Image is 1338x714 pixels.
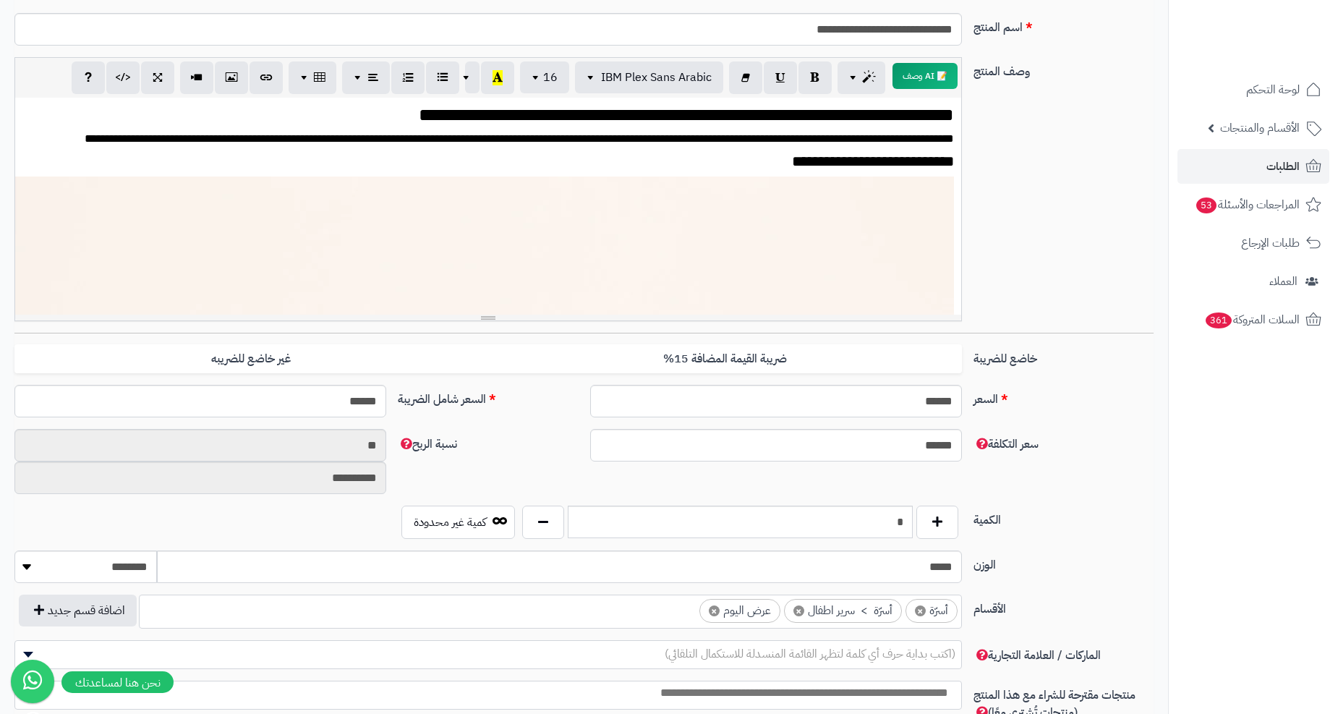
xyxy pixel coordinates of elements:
[709,605,720,616] span: ×
[398,435,457,453] span: نسبة الربح
[488,344,962,374] label: ضريبة القيمة المضافة 15%
[973,435,1039,453] span: سعر التكلفة
[665,645,955,663] span: (اكتب بداية حرف أي كلمة لتظهر القائمة المنسدلة للاستكمال التلقائي)
[1177,72,1329,107] a: لوحة التحكم
[968,385,1159,408] label: السعر
[1269,271,1297,292] span: العملاء
[1177,226,1329,260] a: طلبات الإرجاع
[906,599,958,623] li: أسرّة
[1220,118,1300,138] span: الأقسام والمنتجات
[784,599,902,623] li: أسرّة > سرير اطفال
[601,69,712,86] span: IBM Plex Sans Arabic
[892,63,958,89] button: 📝 AI وصف
[968,57,1159,80] label: وصف المنتج
[1177,264,1329,299] a: العملاء
[1196,197,1216,213] span: 53
[1177,187,1329,222] a: المراجعات والأسئلة53
[968,595,1159,618] label: الأقسام
[915,605,926,616] span: ×
[575,61,723,93] button: IBM Plex Sans Arabic
[543,69,558,86] span: 16
[968,344,1159,367] label: خاضع للضريبة
[1241,233,1300,253] span: طلبات الإرجاع
[520,61,569,93] button: 16
[793,605,804,616] span: ×
[1177,302,1329,337] a: السلات المتروكة361
[1246,80,1300,100] span: لوحة التحكم
[1206,313,1232,328] span: 361
[699,599,780,623] li: عرض اليوم
[973,647,1101,664] span: الماركات / العلامة التجارية
[14,344,488,374] label: غير خاضع للضريبه
[1195,195,1300,215] span: المراجعات والأسئلة
[392,385,584,408] label: السعر شامل الضريبة
[968,13,1159,36] label: اسم المنتج
[968,506,1159,529] label: الكمية
[1177,149,1329,184] a: الطلبات
[19,595,137,626] button: اضافة قسم جديد
[1204,310,1300,330] span: السلات المتروكة
[968,551,1159,574] label: الوزن
[1266,156,1300,177] span: الطلبات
